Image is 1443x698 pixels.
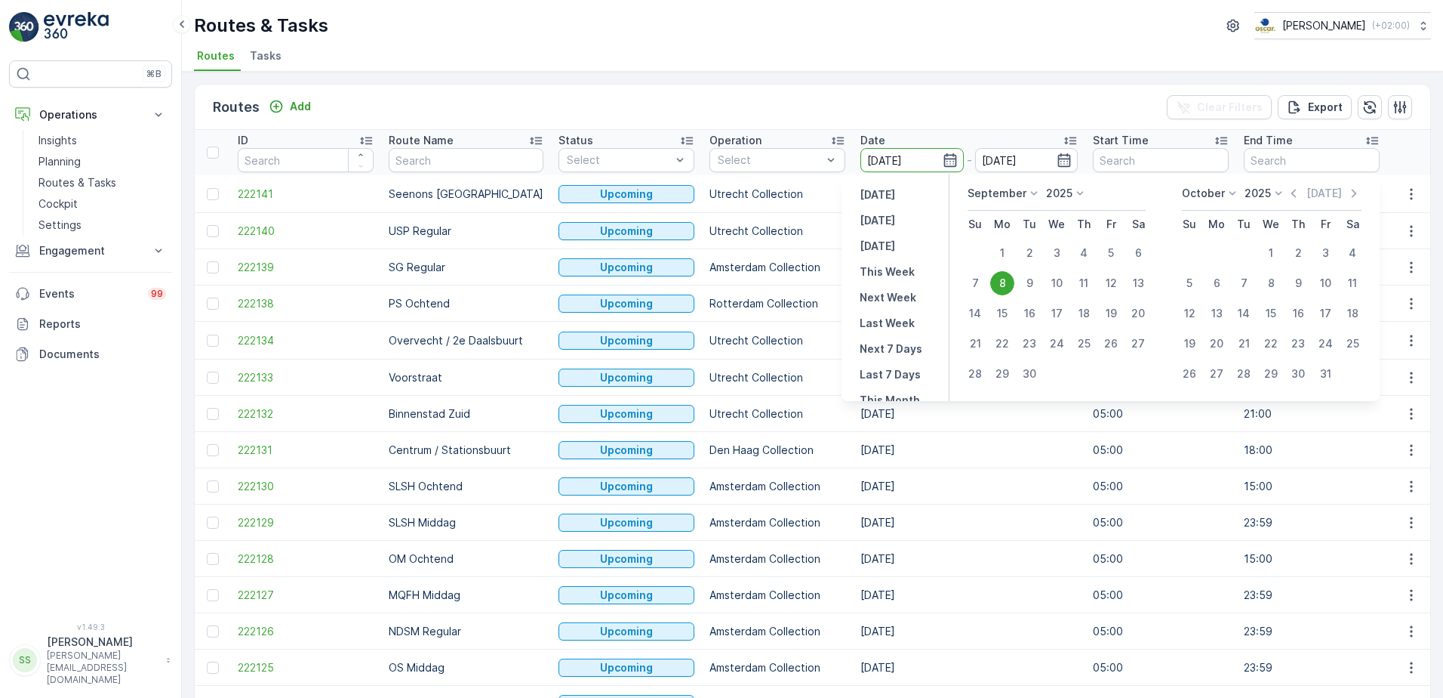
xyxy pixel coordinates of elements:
[238,479,374,494] span: 222130
[709,133,761,148] p: Operation
[389,133,454,148] p: Route Name
[975,148,1078,172] input: dd/mm/yyyy
[1313,241,1337,265] div: 3
[558,222,694,240] button: Upcoming
[381,249,551,286] td: SG Regular
[1244,148,1380,172] input: Search
[238,296,374,311] a: 222138
[9,339,172,369] a: Documents
[702,175,853,213] td: Utrecht Collection
[1259,241,1283,265] div: 1
[702,360,853,396] td: Utrecht Collection
[1257,211,1285,238] th: Wednesday
[1085,468,1236,505] td: 05:00
[1203,211,1230,238] th: Monday
[1085,396,1236,432] td: 05:00
[558,295,694,313] button: Upcoming
[9,309,172,339] a: Reports
[558,369,694,387] button: Upcoming
[854,237,901,255] button: Tomorrow
[250,48,282,63] span: Tasks
[600,296,653,311] p: Upcoming
[1236,541,1387,577] td: 15:00
[853,396,1085,432] td: [DATE]
[853,505,1085,541] td: [DATE]
[1045,241,1069,265] div: 3
[381,213,551,249] td: USP Regular
[238,624,374,639] span: 222126
[1236,613,1387,650] td: 23:59
[600,515,653,530] p: Upcoming
[990,271,1014,295] div: 8
[854,340,928,358] button: Next 7 Days
[1177,301,1201,326] div: 12
[1017,301,1041,326] div: 16
[47,635,158,650] p: [PERSON_NAME]
[600,624,653,639] p: Upcoming
[558,659,694,677] button: Upcoming
[207,225,219,237] div: Toggle Row Selected
[702,577,853,613] td: Amsterdam Collection
[44,12,109,42] img: logo_light-DOdMpM7g.png
[853,650,1085,686] td: [DATE]
[207,335,219,347] div: Toggle Row Selected
[32,193,172,215] a: Cockpit
[207,589,219,601] div: Toggle Row Selected
[238,260,374,275] a: 222139
[1099,301,1123,326] div: 19
[1177,362,1201,386] div: 26
[39,347,166,362] p: Documents
[1230,211,1257,238] th: Tuesday
[702,213,853,249] td: Utrecht Collection
[1093,148,1229,172] input: Search
[381,577,551,613] td: MQFH Middag
[1313,362,1337,386] div: 31
[1177,332,1201,356] div: 19
[32,215,172,236] a: Settings
[1167,95,1272,119] button: Clear Filters
[860,148,964,172] input: dd/mm/yyyy
[558,586,694,604] button: Upcoming
[1085,505,1236,541] td: 05:00
[1072,301,1096,326] div: 18
[600,187,653,202] p: Upcoming
[558,185,694,203] button: Upcoming
[9,279,172,309] a: Events99
[1182,186,1225,201] p: October
[1236,468,1387,505] td: 15:00
[1070,211,1097,238] th: Thursday
[263,97,317,116] button: Add
[194,14,328,38] p: Routes & Tasks
[963,301,987,326] div: 14
[1045,271,1069,295] div: 10
[558,405,694,423] button: Upcoming
[1306,186,1342,201] p: [DATE]
[389,148,543,172] input: Search
[963,332,987,356] div: 21
[1278,95,1352,119] button: Export
[1286,332,1310,356] div: 23
[207,298,219,310] div: Toggle Row Selected
[1245,186,1271,201] p: 2025
[213,97,260,118] p: Routes
[963,362,987,386] div: 28
[989,211,1016,238] th: Monday
[381,322,551,360] td: Overvecht / 2e Daalsbuurt
[1126,241,1150,265] div: 6
[1254,17,1276,34] img: basis-logo_rgb2x.png
[207,444,219,456] div: Toggle Row Selected
[600,588,653,603] p: Upcoming
[238,515,374,530] a: 222129
[600,443,653,458] p: Upcoming
[39,243,142,258] p: Engagement
[197,48,235,63] span: Routes
[381,505,551,541] td: SLSH Middag
[1313,332,1337,356] div: 24
[1099,332,1123,356] div: 26
[702,396,853,432] td: Utrecht Collection
[702,505,853,541] td: Amsterdam Collection
[600,333,653,348] p: Upcoming
[9,12,39,42] img: logo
